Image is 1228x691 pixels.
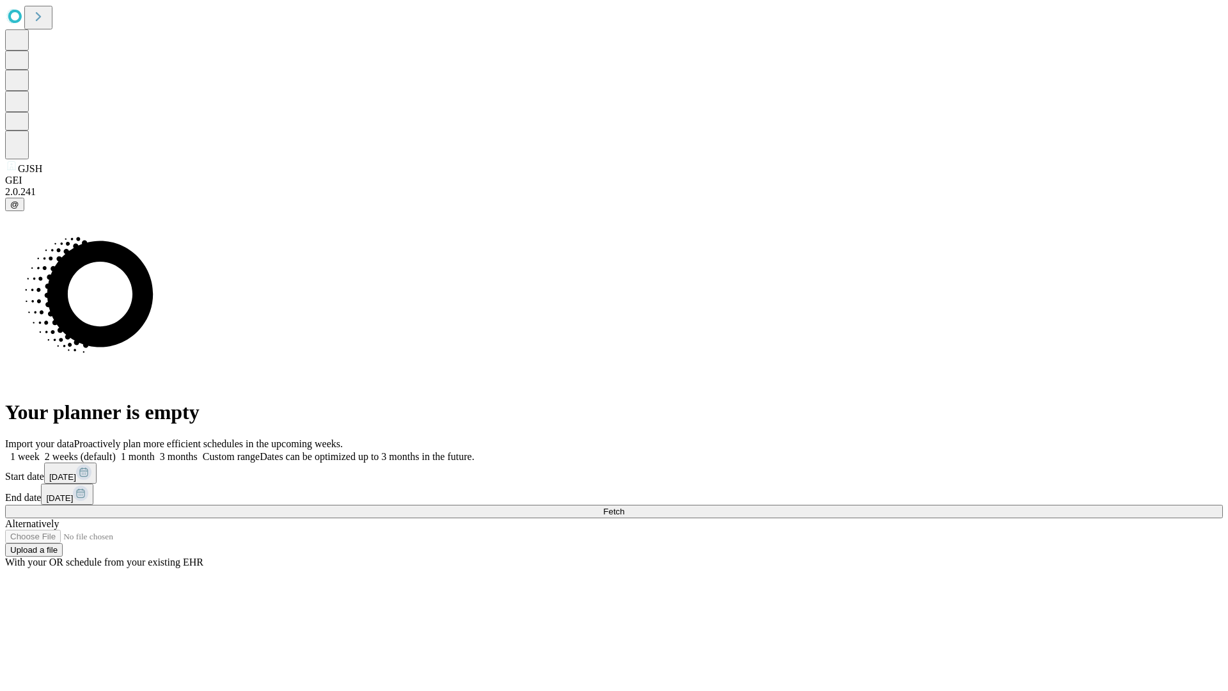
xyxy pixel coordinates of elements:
span: 3 months [160,451,198,462]
span: @ [10,200,19,209]
button: [DATE] [41,484,93,505]
span: [DATE] [46,493,73,503]
span: GJSH [18,163,42,174]
span: Proactively plan more efficient schedules in the upcoming weeks. [74,438,343,449]
span: Custom range [203,451,260,462]
span: 2 weeks (default) [45,451,116,462]
button: [DATE] [44,463,97,484]
button: Upload a file [5,543,63,557]
h1: Your planner is empty [5,401,1223,424]
span: Alternatively [5,518,59,529]
span: Dates can be optimized up to 3 months in the future. [260,451,474,462]
div: GEI [5,175,1223,186]
div: End date [5,484,1223,505]
span: 1 month [121,451,155,462]
button: @ [5,198,24,211]
span: 1 week [10,451,40,462]
div: Start date [5,463,1223,484]
span: [DATE] [49,472,76,482]
span: Fetch [603,507,624,516]
button: Fetch [5,505,1223,518]
span: Import your data [5,438,74,449]
div: 2.0.241 [5,186,1223,198]
span: With your OR schedule from your existing EHR [5,557,203,568]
